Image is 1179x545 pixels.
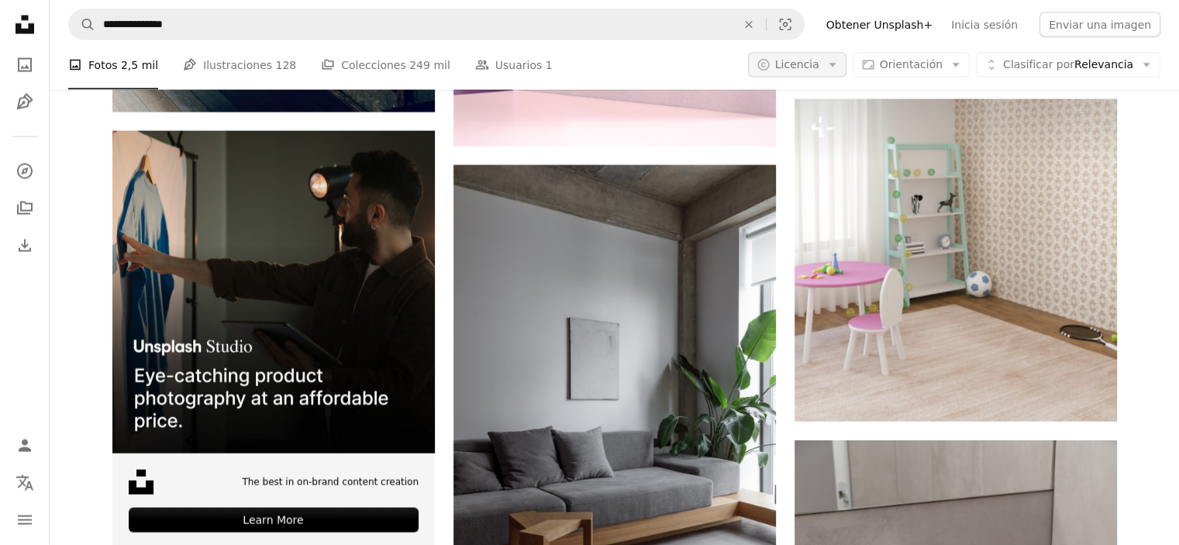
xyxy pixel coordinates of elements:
img: file-1715714098234-25b8b4e9d8faimage [112,131,435,454]
span: 249 mil [409,57,450,74]
span: Licencia [775,58,819,71]
a: una habitación infantil con una mesa rosa y sillas blancas [795,254,1117,267]
span: The best in on-brand content creation [242,476,419,489]
img: file-1631678316303-ed18b8b5cb9cimage [129,470,153,495]
button: Idioma [9,467,40,498]
a: Ilustraciones [9,87,40,118]
button: Buscar en Unsplash [69,10,95,40]
a: Explorar [9,156,40,187]
div: Learn More [129,508,419,533]
a: Una sala de estar con un sofá y una planta [453,400,776,414]
span: Relevancia [1003,57,1133,73]
a: Ilustraciones 128 [183,40,296,90]
button: Clasificar porRelevancia [976,53,1160,78]
button: Menú [9,505,40,536]
button: Orientación [853,53,970,78]
img: una habitación infantil con una mesa rosa y sillas blancas [795,99,1117,422]
a: Fotos [9,50,40,81]
span: 1 [546,57,553,74]
a: Colecciones [9,193,40,224]
span: Orientación [880,58,943,71]
span: 128 [275,57,296,74]
a: Obtener Unsplash+ [817,12,942,37]
a: Inicio — Unsplash [9,9,40,43]
a: Inicia sesión [942,12,1027,37]
a: Colecciones 249 mil [321,40,450,90]
button: Licencia [748,53,846,78]
button: Enviar una imagen [1039,12,1160,37]
span: Clasificar por [1003,58,1074,71]
form: Encuentra imágenes en todo el sitio [68,9,805,40]
a: Usuarios 1 [475,40,553,90]
a: Iniciar sesión / Registrarse [9,430,40,461]
button: Borrar [732,10,766,40]
button: Búsqueda visual [767,10,804,40]
a: Historial de descargas [9,230,40,261]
